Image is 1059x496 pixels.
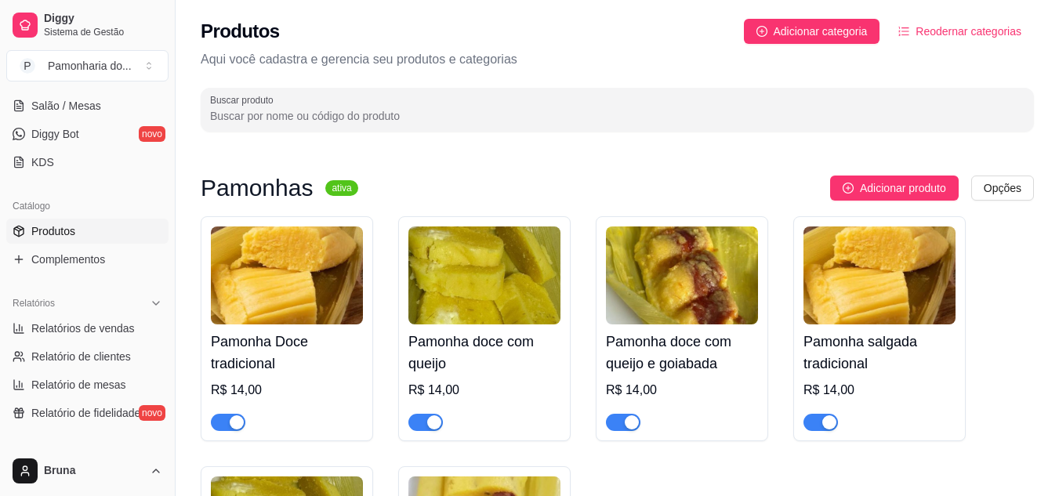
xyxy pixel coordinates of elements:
p: Aqui você cadastra e gerencia seu produtos e categorias [201,50,1034,69]
a: Diggy Botnovo [6,121,169,147]
div: R$ 14,00 [408,381,560,400]
span: Adicionar produto [860,179,946,197]
a: Relatórios de vendas [6,316,169,341]
div: R$ 14,00 [606,381,758,400]
span: Reodernar categorias [916,23,1021,40]
button: Bruna [6,452,169,490]
span: Complementos [31,252,105,267]
span: KDS [31,154,54,170]
span: P [20,58,35,74]
a: Salão / Mesas [6,93,169,118]
a: KDS [6,150,169,175]
label: Buscar produto [210,93,279,107]
span: Relatório de clientes [31,349,131,364]
span: plus-circle [843,183,854,194]
img: product-image [408,226,560,324]
div: Catálogo [6,194,169,219]
span: Produtos [31,223,75,239]
span: Relatórios de vendas [31,320,135,336]
div: Pamonharia do ... [48,58,132,74]
span: ordered-list [898,26,909,37]
span: Opções [984,179,1021,197]
span: Salão / Mesas [31,98,101,114]
h2: Produtos [201,19,280,44]
h4: Pamonha salgada tradicional [803,331,956,375]
a: Relatório de fidelidadenovo [6,400,169,425]
h4: Pamonha doce com queijo [408,331,560,375]
button: Opções [971,176,1034,201]
img: product-image [211,226,363,324]
button: Select a team [6,50,169,81]
a: Relatório de mesas [6,372,169,397]
img: product-image [803,226,956,324]
sup: ativa [325,180,357,196]
span: Relatórios [13,297,55,310]
div: R$ 14,00 [803,381,956,400]
a: DiggySistema de Gestão [6,6,169,44]
a: Produtos [6,219,169,244]
input: Buscar produto [210,108,1025,124]
span: Sistema de Gestão [44,26,162,38]
span: Adicionar categoria [774,23,868,40]
span: Relatório de fidelidade [31,405,140,421]
div: R$ 14,00 [211,381,363,400]
a: Complementos [6,247,169,272]
span: Relatório de mesas [31,377,126,393]
span: Diggy Bot [31,126,79,142]
span: Bruna [44,464,143,478]
button: Reodernar categorias [886,19,1034,44]
h4: Pamonha Doce tradicional [211,331,363,375]
h4: Pamonha doce com queijo e goiabada [606,331,758,375]
div: Gerenciar [6,444,169,469]
span: Diggy [44,12,162,26]
button: Adicionar produto [830,176,959,201]
button: Adicionar categoria [744,19,880,44]
span: plus-circle [756,26,767,37]
a: Relatório de clientes [6,344,169,369]
h3: Pamonhas [201,179,313,197]
img: product-image [606,226,758,324]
